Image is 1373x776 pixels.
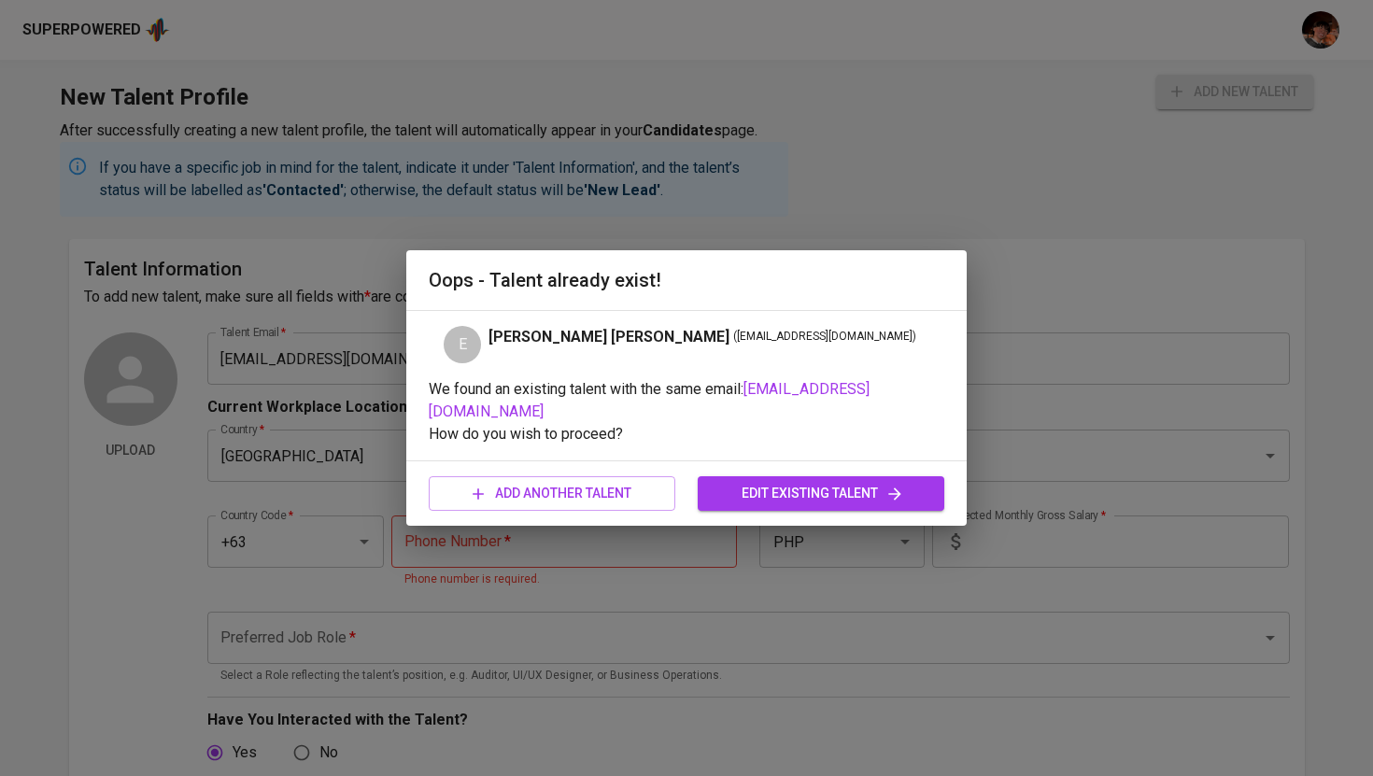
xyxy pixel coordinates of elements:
[698,476,944,511] button: edit existing talent
[488,326,729,348] span: [PERSON_NAME] [PERSON_NAME]
[429,423,944,445] p: How do you wish to proceed?
[713,482,929,505] span: edit existing talent
[444,326,481,363] div: E
[429,476,675,511] button: add another talent
[444,482,660,505] span: add another talent
[733,328,916,346] span: ( [EMAIL_ADDRESS][DOMAIN_NAME] )
[429,378,944,423] p: We found an existing talent with the same email:
[429,265,944,295] h2: Oops - Talent already exist!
